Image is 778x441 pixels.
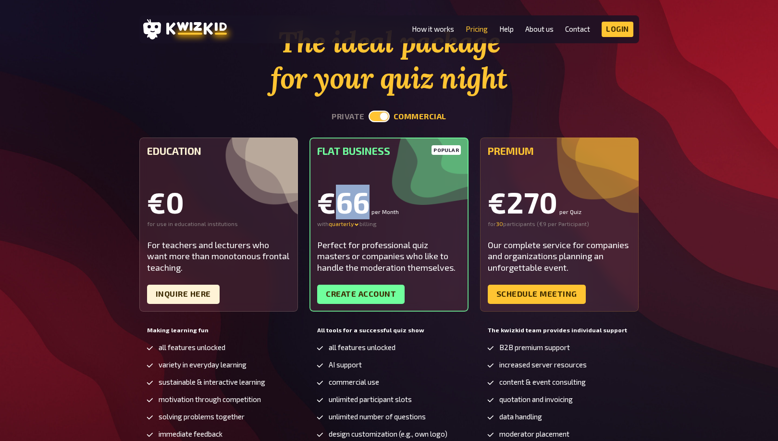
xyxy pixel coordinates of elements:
[159,413,245,421] span: solving problems together
[147,188,291,216] div: €0
[559,209,581,214] small: per Quiz
[499,378,586,386] span: content & event consulting
[332,112,365,121] button: private
[496,220,503,228] input: 0
[317,285,405,304] a: Create account
[488,239,631,273] div: Our complete service for companies and organizations planning an unforgettable event.
[159,395,261,403] span: motivation through competition
[329,343,395,352] span: all features unlocked
[317,220,461,228] div: with billing
[488,327,631,334] h5: The kwizkid team provides individual support
[329,378,379,386] span: commercial use
[499,25,514,33] a: Help
[488,220,631,228] div: for participants ( €9 per Participant )
[602,22,633,37] a: Login
[329,430,447,438] span: design customization (e.g., own logo)
[159,343,225,352] span: all features unlocked
[147,327,291,334] h5: Making learning fun
[159,361,247,369] span: variety in everyday learning
[317,145,461,157] h5: Flat Business
[329,413,426,421] span: unlimited number of questions
[371,209,399,214] small: per Month
[488,188,631,216] div: €270
[488,145,631,157] h5: Premium
[139,24,639,96] h1: The ideal package for your quiz night
[466,25,488,33] a: Pricing
[147,239,291,273] div: For teachers and lecturers who want more than monotonous frontal teaching.
[329,395,412,403] span: unlimited participant slots
[329,220,359,228] div: quarterly
[394,112,446,121] button: commercial
[317,188,461,216] div: €66
[499,395,573,403] span: quotation and invoicing
[499,430,569,438] span: moderator placement
[488,285,586,304] a: Schedule meeting
[159,430,222,438] span: immediate feedback
[499,343,570,352] span: B2B premium support
[565,25,590,33] a: Contact
[317,239,461,273] div: Perfect for professional quiz masters or companies who like to handle the moderation themselves.
[525,25,554,33] a: About us
[147,285,220,304] a: Inquire here
[499,413,542,421] span: data handling
[147,220,291,228] div: for use in educational institutions
[147,145,291,157] h5: Education
[499,361,587,369] span: increased server resources
[329,361,362,369] span: AI support
[412,25,454,33] a: How it works
[159,378,265,386] span: sustainable & interactive learning
[317,327,461,334] h5: All tools for a successful quiz show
